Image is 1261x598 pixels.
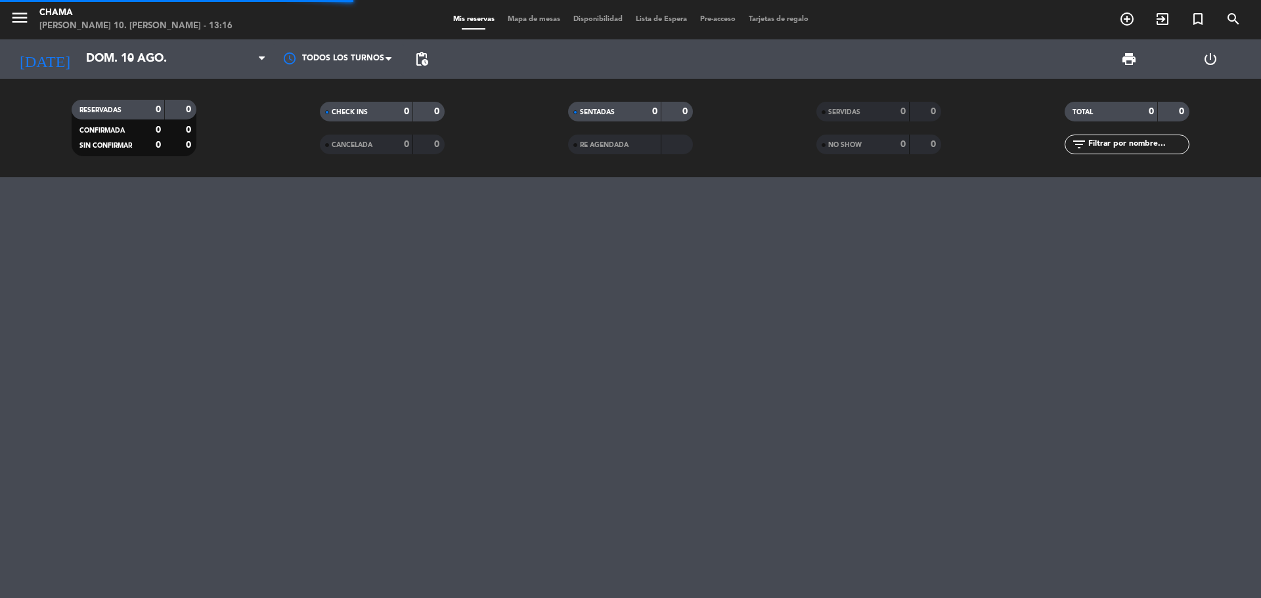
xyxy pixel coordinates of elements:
[828,109,860,116] span: SERVIDAS
[186,105,194,114] strong: 0
[39,7,232,20] div: CHAMA
[414,51,430,67] span: pending_actions
[828,142,862,148] span: NO SHOW
[694,16,742,23] span: Pre-acceso
[332,142,372,148] span: CANCELADA
[1087,137,1189,152] input: Filtrar por nombre...
[580,142,629,148] span: RE AGENDADA
[186,140,194,150] strong: 0
[156,125,161,135] strong: 0
[1155,11,1170,27] i: exit_to_app
[931,140,939,149] strong: 0
[580,109,615,116] span: SENTADAS
[122,51,138,67] i: arrow_drop_down
[1119,11,1135,27] i: add_circle_outline
[1071,137,1087,152] i: filter_list
[79,107,122,114] span: RESERVADAS
[434,140,442,149] strong: 0
[10,8,30,32] button: menu
[332,109,368,116] span: CHECK INS
[156,140,161,150] strong: 0
[742,16,815,23] span: Tarjetas de regalo
[447,16,501,23] span: Mis reservas
[900,107,906,116] strong: 0
[1149,107,1154,116] strong: 0
[79,127,125,134] span: CONFIRMADA
[900,140,906,149] strong: 0
[1121,51,1137,67] span: print
[567,16,629,23] span: Disponibilidad
[404,140,409,149] strong: 0
[186,125,194,135] strong: 0
[39,20,232,33] div: [PERSON_NAME] 10. [PERSON_NAME] - 13:16
[629,16,694,23] span: Lista de Espera
[1179,107,1187,116] strong: 0
[1190,11,1206,27] i: turned_in_not
[434,107,442,116] strong: 0
[1203,51,1218,67] i: power_settings_new
[10,45,79,74] i: [DATE]
[501,16,567,23] span: Mapa de mesas
[79,142,132,149] span: SIN CONFIRMAR
[10,8,30,28] i: menu
[1170,39,1251,79] div: LOG OUT
[1073,109,1093,116] span: TOTAL
[1226,11,1241,27] i: search
[652,107,657,116] strong: 0
[156,105,161,114] strong: 0
[404,107,409,116] strong: 0
[682,107,690,116] strong: 0
[931,107,939,116] strong: 0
